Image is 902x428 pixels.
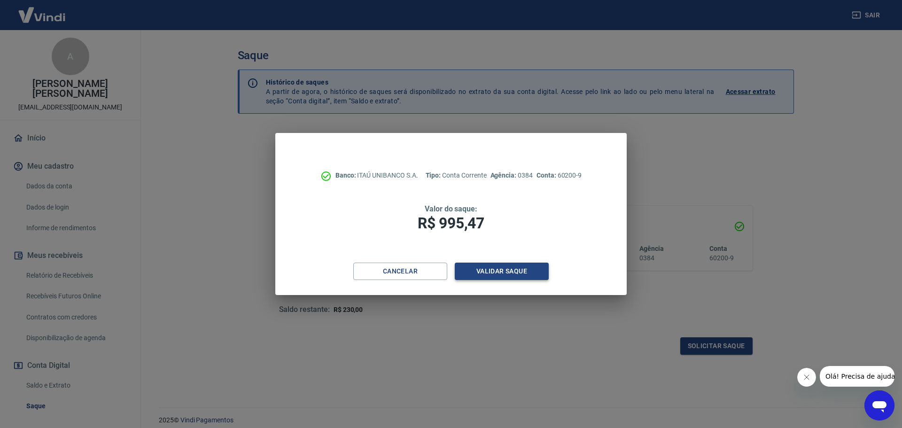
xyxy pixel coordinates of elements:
span: Agência: [490,171,518,179]
p: ITAÚ UNIBANCO S.A. [335,171,418,180]
span: Olá! Precisa de ajuda? [6,7,79,14]
span: Valor do saque: [425,204,477,213]
span: R$ 995,47 [418,214,484,232]
iframe: Botão para abrir a janela de mensagens [864,390,894,420]
button: Validar saque [455,263,549,280]
span: Banco: [335,171,358,179]
p: Conta Corrente [426,171,487,180]
p: 60200-9 [537,171,582,180]
iframe: Mensagem da empresa [820,366,894,387]
button: Cancelar [353,263,447,280]
p: 0384 [490,171,533,180]
span: Tipo: [426,171,443,179]
iframe: Fechar mensagem [797,368,816,387]
span: Conta: [537,171,558,179]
